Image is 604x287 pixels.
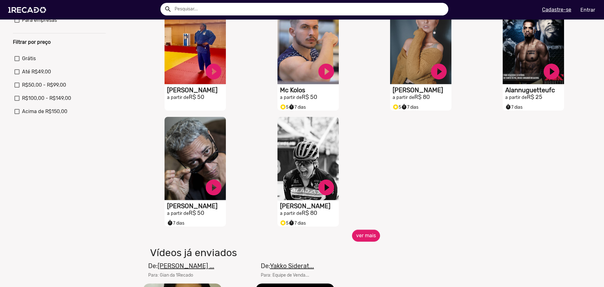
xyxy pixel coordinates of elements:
[22,68,51,76] span: Até R$49,00
[170,3,448,15] input: Pesquisar...
[288,220,294,226] small: timer
[145,247,436,259] h1: Vídeos já enviados
[167,95,189,100] small: a partir de
[505,102,511,110] i: timer
[204,62,223,81] a: play_circle_filled
[401,102,407,110] i: timer
[167,94,226,101] h2: R$ 50
[204,178,223,197] a: play_circle_filled
[164,5,172,13] mat-icon: Example home icon
[167,202,226,210] h1: [PERSON_NAME]
[277,117,339,200] video: S1RECADO vídeos dedicados para fãs e empresas
[261,261,314,271] mat-card-title: De:
[167,86,226,94] h1: [PERSON_NAME]
[148,272,214,278] mat-card-subtitle: Para: Gian da 1Recado
[158,262,214,270] u: [PERSON_NAME] ...
[280,104,286,110] small: stars
[148,261,214,271] mat-card-title: De:
[280,210,339,217] h2: R$ 80
[393,86,451,94] h1: [PERSON_NAME]
[505,105,523,110] span: 7 dias
[542,62,561,81] a: play_circle_filled
[22,81,66,89] span: R$50,00 - R$99,00
[505,94,564,101] h2: R$ 25
[288,105,306,110] span: 7 dias
[288,221,306,226] span: 7 dias
[167,218,173,226] i: timer
[280,86,339,94] h1: Mc Kolos
[280,105,288,110] span: 5
[22,55,36,62] span: Grátis
[280,211,302,216] small: a partir de
[270,262,314,270] u: Yakko Siderat...
[317,178,336,197] a: play_circle_filled
[261,272,314,278] mat-card-subtitle: Para: Equipe de Venda...
[317,62,336,81] a: play_circle_filled
[576,4,599,15] a: Entrar
[401,105,418,110] span: 7 dias
[162,3,173,14] button: Example home icon
[393,95,414,100] small: a partir de
[429,62,448,81] a: play_circle_filled
[280,202,339,210] h1: [PERSON_NAME]
[22,108,67,115] span: Acima de R$150,00
[167,220,173,226] small: timer
[167,211,189,216] small: a partir de
[277,1,339,84] video: S1RECADO vídeos dedicados para fãs e empresas
[393,102,399,110] i: Selo super talento
[22,95,71,102] span: R$100,00 - R$149,00
[352,230,380,242] button: ver mais
[13,39,51,45] b: Filtrar por preço
[505,86,564,94] h1: Alannuguetteufc
[167,210,226,217] h2: R$ 50
[393,105,401,110] span: 5
[401,104,407,110] small: timer
[505,104,511,110] small: timer
[503,1,564,84] video: S1RECADO vídeos dedicados para fãs e empresas
[280,95,302,100] small: a partir de
[280,220,286,226] small: stars
[393,94,451,101] h2: R$ 80
[390,1,451,84] video: S1RECADO vídeos dedicados para fãs e empresas
[165,1,226,84] video: S1RECADO vídeos dedicados para fãs e empresas
[280,94,339,101] h2: R$ 50
[288,102,294,110] i: timer
[280,221,288,226] span: 5
[280,102,286,110] i: Selo super talento
[542,7,571,13] u: Cadastre-se
[165,117,226,200] video: S1RECADO vídeos dedicados para fãs e empresas
[505,95,527,100] small: a partir de
[280,218,286,226] i: Selo super talento
[288,104,294,110] small: timer
[167,221,184,226] span: 7 dias
[288,218,294,226] i: timer
[393,104,399,110] small: stars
